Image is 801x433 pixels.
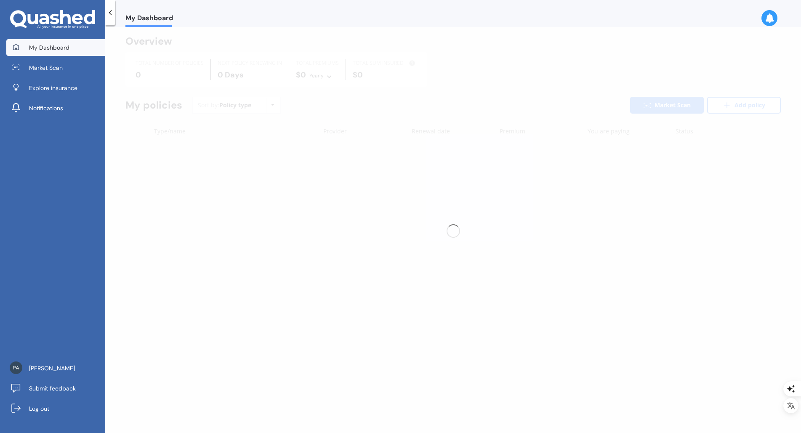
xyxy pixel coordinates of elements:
[6,80,105,96] a: Explore insurance
[6,59,105,76] a: Market Scan
[29,64,63,72] span: Market Scan
[29,364,75,372] span: [PERSON_NAME]
[29,43,69,52] span: My Dashboard
[29,404,49,413] span: Log out
[10,361,22,374] img: 091e057d0db8d8c40ced5c2180672b52
[29,104,63,112] span: Notifications
[125,14,173,25] span: My Dashboard
[6,380,105,397] a: Submit feedback
[6,400,105,417] a: Log out
[29,84,77,92] span: Explore insurance
[6,39,105,56] a: My Dashboard
[6,360,105,377] a: [PERSON_NAME]
[6,100,105,117] a: Notifications
[29,384,76,393] span: Submit feedback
